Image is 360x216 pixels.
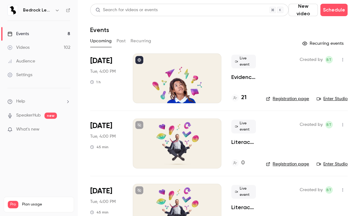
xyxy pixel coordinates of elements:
[16,126,39,133] span: What's new
[90,133,116,140] span: Tue, 4:00 PM
[299,39,348,48] button: Recurring events
[23,7,52,13] h6: Bedrock Learning
[90,145,108,149] div: 45 min
[316,161,348,167] a: Enter Studio
[8,5,18,15] img: Bedrock Learning
[90,186,112,196] span: [DATE]
[7,31,29,37] div: Events
[95,7,158,13] div: Search for videos or events
[131,36,151,46] button: Recurring
[231,185,256,199] span: Live event
[90,121,112,131] span: [DATE]
[90,56,112,66] span: [DATE]
[326,121,331,128] span: BT
[300,186,323,194] span: Created by
[7,58,35,64] div: Audience
[90,199,116,205] span: Tue, 4:00 PM
[288,4,318,16] button: New video
[231,159,245,167] a: 0
[44,113,57,119] span: new
[8,201,18,208] span: Pro
[266,161,309,167] a: Registration page
[231,138,256,146] a: Literacy Leaders Programme: Reading
[90,53,123,103] div: Oct 7 Tue, 4:00 PM (Europe/London)
[300,56,323,63] span: Created by
[7,44,30,51] div: Videos
[90,210,108,215] div: 45 min
[22,202,70,207] span: Plan usage
[90,80,101,85] div: 1 h
[300,121,323,128] span: Created by
[63,127,70,132] iframe: Noticeable Trigger
[326,186,331,194] span: BT
[325,121,333,128] span: Ben Triggs
[316,96,348,102] a: Enter Studio
[231,94,247,102] a: 21
[266,96,309,102] a: Registration page
[90,36,112,46] button: Upcoming
[320,4,348,16] button: Schedule
[241,159,245,167] h4: 0
[117,36,126,46] button: Past
[90,68,116,75] span: Tue, 4:00 PM
[231,120,256,133] span: Live event
[325,56,333,63] span: Ben Triggs
[231,73,256,81] a: Evidence-based approaches to reading, writing and language in 2025/26
[16,98,25,105] span: Help
[90,118,123,168] div: Nov 4 Tue, 4:00 PM (Europe/London)
[231,204,256,211] a: Literacy Leaders Programme: Writing
[231,55,256,68] span: Live event
[7,72,32,78] div: Settings
[7,98,70,105] li: help-dropdown-opener
[16,112,41,119] a: SpeakerHub
[326,56,331,63] span: BT
[325,186,333,194] span: Ben Triggs
[241,94,247,102] h4: 21
[90,26,109,34] h1: Events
